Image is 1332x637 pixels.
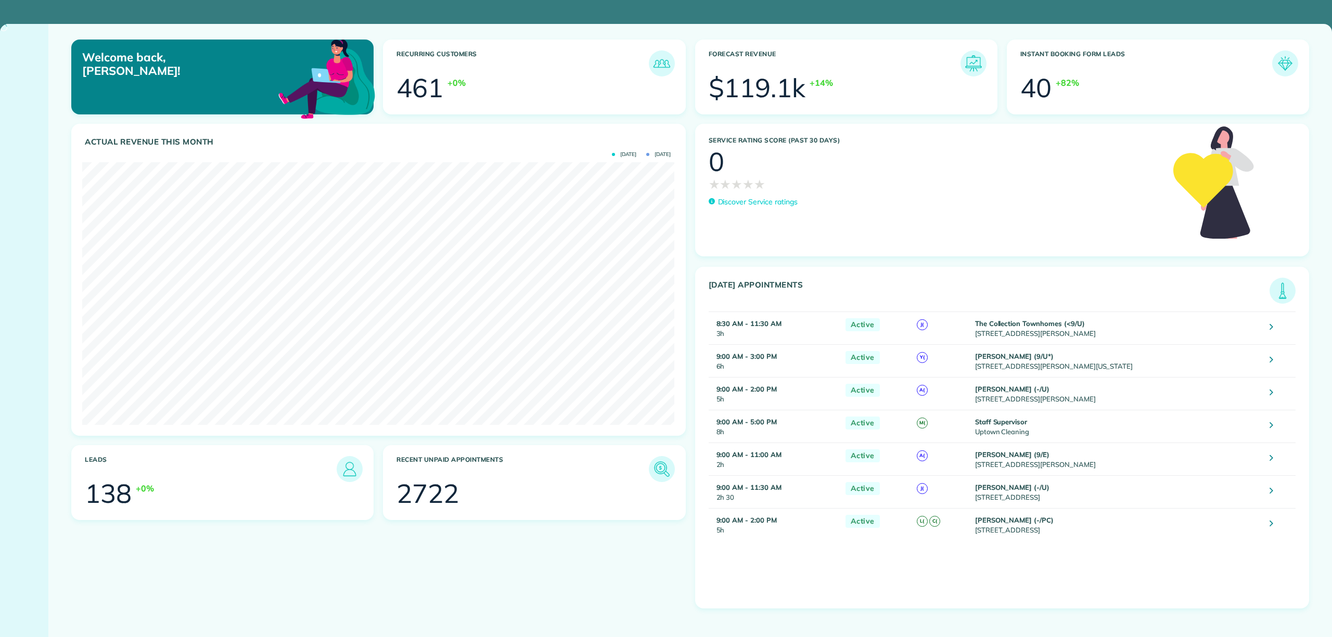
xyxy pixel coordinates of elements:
[917,450,928,461] span: A(
[709,280,1270,304] h3: [DATE] Appointments
[1020,50,1272,76] h3: Instant Booking Form Leads
[396,480,459,506] div: 2722
[972,311,1262,344] td: [STREET_ADDRESS][PERSON_NAME]
[709,508,840,541] td: 5h
[709,410,840,443] td: 8h
[917,319,928,330] span: J(
[975,516,1054,524] strong: [PERSON_NAME] (-/PC)
[810,76,833,89] div: +14%
[709,175,720,193] span: ★
[718,197,798,207] p: Discover Service ratings
[917,352,928,363] span: Y(
[396,50,648,76] h3: Recurring Customers
[846,351,880,364] span: Active
[972,508,1262,541] td: [STREET_ADDRESS]
[929,516,940,527] span: C(
[396,456,648,482] h3: Recent unpaid appointments
[709,137,1163,144] h3: Service Rating score (past 30 days)
[742,175,754,193] span: ★
[716,450,782,459] strong: 9:00 AM - 11:00 AM
[846,318,880,331] span: Active
[82,50,278,78] p: Welcome back, [PERSON_NAME]!
[85,480,132,506] div: 138
[972,377,1262,410] td: [STREET_ADDRESS][PERSON_NAME]
[972,344,1262,377] td: [STREET_ADDRESS][PERSON_NAME][US_STATE]
[85,456,337,482] h3: Leads
[646,152,671,157] span: [DATE]
[972,443,1262,475] td: [STREET_ADDRESS][PERSON_NAME]
[716,352,777,360] strong: 9:00 AM - 3:00 PM
[651,53,672,74] img: icon_recurring_customers-cf858462ba22bcd05b5a5880d41d6543d210077de5bb9ebc9590e49fd87d84ed.png
[709,475,840,508] td: 2h 30
[975,385,1049,393] strong: [PERSON_NAME] (-/U)
[917,385,928,396] span: A(
[612,152,636,157] span: [DATE]
[963,53,984,74] img: icon_forecast_revenue-8c13a41c7ed35a8dcfafea3cbb826a0462acb37728057bba2d056411b612bbbe.png
[709,344,840,377] td: 6h
[975,450,1049,459] strong: [PERSON_NAME] (9/E)
[339,459,360,479] img: icon_leads-1bed01f49abd5b7fead27621c3d59655bb73ed531f8eeb49469d10e621d6b896.png
[716,385,777,393] strong: 9:00 AM - 2:00 PM
[975,352,1054,360] strong: [PERSON_NAME] (9/U*)
[651,459,672,479] img: icon_unpaid_appointments-47b8ce3997adf2238b356f14209ab4cced10bd1f174958f3ca8f1d0dd7fffeee.png
[716,516,777,524] strong: 9:00 AM - 2:00 PM
[846,449,880,462] span: Active
[846,417,880,430] span: Active
[975,483,1049,491] strong: [PERSON_NAME] (-/U)
[754,175,765,193] span: ★
[136,482,154,495] div: +0%
[720,175,731,193] span: ★
[85,137,675,147] h3: Actual Revenue this month
[396,75,443,101] div: 461
[846,515,880,528] span: Active
[709,75,806,101] div: $119.1k
[1272,280,1293,301] img: icon_todays_appointments-901f7ab196bb0bea1936b74009e4eb5ffbc2d2711fa7634e0d609ed5ef32b18b.png
[716,319,782,328] strong: 8:30 AM - 11:30 AM
[716,418,777,426] strong: 9:00 AM - 5:00 PM
[917,483,928,494] span: J(
[917,418,928,428] span: M(
[709,50,960,76] h3: Forecast Revenue
[709,311,840,344] td: 3h
[917,516,928,527] span: L(
[1275,53,1296,74] img: icon_form_leads-04211a6a04a5b2264e4ee56bc0799ec3eb69b7e499cbb523a139df1d13a81ae0.png
[731,175,742,193] span: ★
[846,384,880,397] span: Active
[716,483,782,491] strong: 9:00 AM - 11:30 AM
[1020,75,1052,101] div: 40
[709,443,840,475] td: 2h
[709,149,724,175] div: 0
[1056,76,1079,89] div: +82%
[276,28,377,128] img: dashboard_welcome-42a62b7d889689a78055ac9021e634bf52bae3f8056760290aed330b23ab8690.png
[709,197,798,207] a: Discover Service ratings
[447,76,466,89] div: +0%
[975,319,1085,328] strong: The Collection Townhomes (<9/U)
[846,482,880,495] span: Active
[975,418,1027,426] strong: Staff Supervisor
[972,475,1262,508] td: [STREET_ADDRESS]
[972,410,1262,443] td: Uptown Cleaning
[709,377,840,410] td: 5h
